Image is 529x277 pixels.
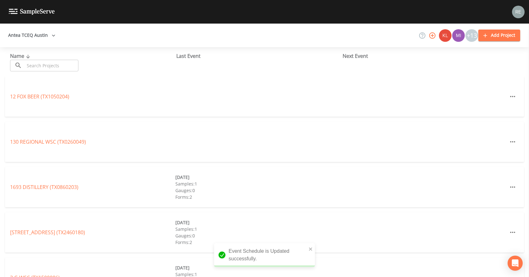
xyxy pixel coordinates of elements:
div: [DATE] [175,219,341,226]
div: Forms: 2 [175,194,341,200]
img: e720f1e92442e99c2aab0e3b783e6548 [512,6,525,18]
div: Kler Teran [439,29,452,42]
div: Forms: 2 [175,239,341,246]
button: Antea TCEQ Austin [6,30,58,41]
div: [DATE] [175,264,341,271]
div: Last Event [176,52,343,60]
span: Name [10,53,32,59]
a: 12 FOX BEER (TX1050204) [10,93,69,100]
img: 9c4450d90d3b8045b2e5fa62e4f92659 [439,29,452,42]
img: a1ea4ff7c53760f38bef77ef7c6649bf [452,29,465,42]
div: Next Event [343,52,509,60]
div: Event Schedule is Updated successfully. [214,243,315,267]
div: Gauges: 0 [175,187,341,194]
div: Open Intercom Messenger [508,256,523,271]
div: +13 [465,29,478,42]
button: Add Project [478,30,520,41]
div: Gauges: 0 [175,232,341,239]
div: [DATE] [175,174,341,180]
button: close [309,245,313,252]
a: 1693 DISTILLERY (TX0860203) [10,184,78,191]
a: 130 REGIONAL WSC (TX0260049) [10,138,86,145]
input: Search Projects [25,60,78,71]
a: [STREET_ADDRESS] (TX2460180) [10,229,85,236]
div: Samples: 1 [175,226,341,232]
div: Miriaha Caddie [452,29,465,42]
img: logo [9,9,55,15]
div: Samples: 1 [175,180,341,187]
